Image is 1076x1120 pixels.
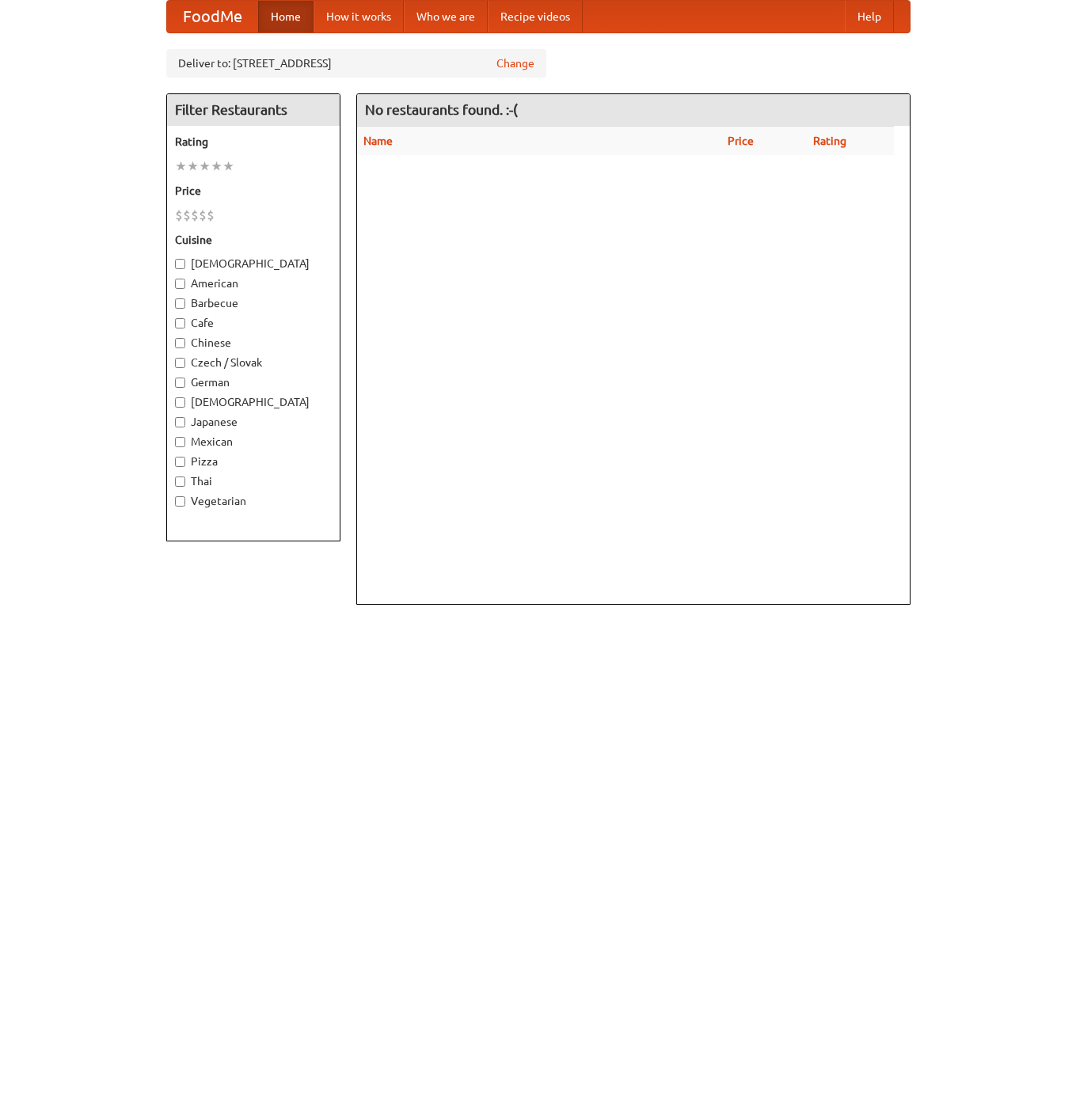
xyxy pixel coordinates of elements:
[207,207,215,224] li: $
[314,1,404,32] a: How it works
[175,457,185,467] input: Pizza
[167,94,340,126] h4: Filter Restaurants
[175,315,332,331] label: Cafe
[175,259,185,269] input: [DEMOGRAPHIC_DATA]
[175,256,332,271] label: [DEMOGRAPHIC_DATA]
[175,275,332,291] label: American
[199,158,211,175] li: ★
[175,158,187,175] li: ★
[175,355,332,370] label: Czech / Slovak
[175,279,185,289] input: American
[175,318,185,328] input: Cafe
[187,158,199,175] li: ★
[175,378,185,388] input: German
[175,374,332,390] label: German
[175,295,332,311] label: Barbecue
[166,49,546,78] div: Deliver to: [STREET_ADDRESS]
[175,493,332,509] label: Vegetarian
[175,298,185,309] input: Barbecue
[175,454,332,469] label: Pizza
[175,414,332,430] label: Japanese
[175,358,185,368] input: Czech / Slovak
[175,496,185,507] input: Vegetarian
[175,473,332,489] label: Thai
[728,135,754,147] a: Price
[175,417,185,427] input: Japanese
[175,335,332,351] label: Chinese
[175,397,185,408] input: [DEMOGRAPHIC_DATA]
[175,434,332,450] label: Mexican
[496,55,534,71] a: Change
[365,102,518,117] ng-pluralize: No restaurants found. :-(
[222,158,234,175] li: ★
[175,134,332,150] h5: Rating
[845,1,894,32] a: Help
[363,135,393,147] a: Name
[175,183,332,199] h5: Price
[175,338,185,348] input: Chinese
[175,476,185,487] input: Thai
[258,1,314,32] a: Home
[175,207,183,224] li: $
[813,135,846,147] a: Rating
[183,207,191,224] li: $
[404,1,488,32] a: Who we are
[191,207,199,224] li: $
[175,437,185,447] input: Mexican
[167,1,258,32] a: FoodMe
[211,158,222,175] li: ★
[199,207,207,224] li: $
[175,394,332,410] label: [DEMOGRAPHIC_DATA]
[488,1,583,32] a: Recipe videos
[175,232,332,248] h5: Cuisine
